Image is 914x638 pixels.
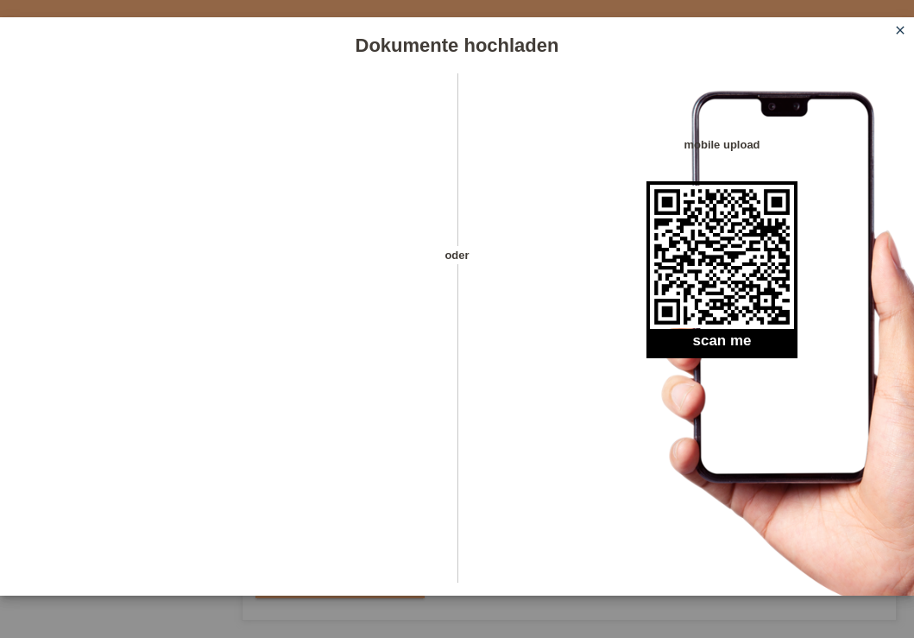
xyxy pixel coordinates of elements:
i: close [893,23,907,37]
h2: scan me [646,332,797,358]
a: close [889,22,911,41]
h4: mobile upload [646,138,797,151]
span: oder [427,246,488,264]
iframe: Upload [26,117,427,548]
